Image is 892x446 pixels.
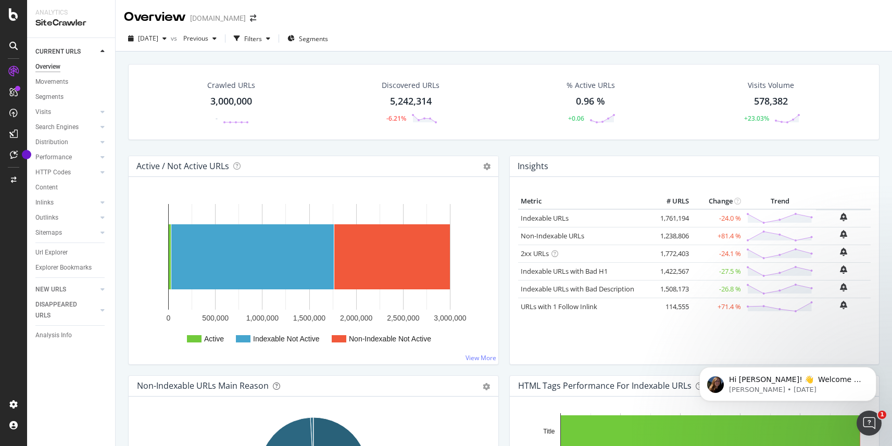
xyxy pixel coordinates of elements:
div: +0.06 [568,114,584,123]
div: 578,382 [754,95,788,108]
div: Visits Volume [748,80,794,91]
div: Outlinks [35,212,58,223]
div: 3,000,000 [210,95,252,108]
div: gear [483,383,490,390]
div: Distribution [35,137,68,148]
td: 1,422,567 [650,262,692,280]
div: NEW URLS [35,284,66,295]
td: +71.4 % [692,298,744,315]
a: View More [466,353,496,362]
a: 2xx URLs [521,249,549,258]
td: 1,238,806 [650,227,692,245]
a: Indexable URLs with Bad H1 [521,266,608,276]
div: CURRENT URLS [35,46,81,57]
a: CURRENT URLS [35,46,97,57]
div: bell-plus [840,265,847,274]
text: 2,500,000 [387,314,419,322]
text: Indexable Not Active [253,335,320,343]
td: 1,772,403 [650,245,692,262]
td: -24.0 % [692,209,744,227]
td: -26.8 % [692,280,744,298]
div: Performance [35,152,72,163]
div: Non-Indexable URLs Main Reason [137,380,269,391]
th: Trend [744,194,816,209]
div: DISAPPEARED URLS [35,299,88,321]
th: Change [692,194,744,209]
i: Options [483,163,491,170]
iframe: Intercom notifications message [684,345,892,418]
div: Visits [35,107,51,118]
div: Sitemaps [35,227,62,238]
div: Overview [35,61,60,72]
th: Metric [518,194,650,209]
a: Outlinks [35,212,97,223]
div: Segments [35,92,64,103]
td: -24.1 % [692,245,744,262]
a: Non-Indexable URLs [521,231,584,240]
div: % Active URLs [567,80,615,91]
a: Indexable URLs with Bad Description [521,284,634,294]
td: 1,761,194 [650,209,692,227]
a: URLs with 1 Follow Inlink [521,302,597,311]
div: Crawled URLs [207,80,255,91]
text: 1,500,000 [293,314,325,322]
span: Previous [179,34,208,43]
td: 1,508,173 [650,280,692,298]
div: Tooltip anchor [22,150,31,159]
a: Performance [35,152,97,163]
th: # URLS [650,194,692,209]
h4: Insights [518,159,548,173]
div: bell-plus [840,283,847,291]
button: Segments [283,30,332,47]
a: Inlinks [35,197,97,208]
text: 0 [167,314,171,322]
button: Filters [230,30,274,47]
div: bell-plus [840,230,847,238]
text: 3,000,000 [434,314,466,322]
div: arrow-right-arrow-left [250,15,256,22]
span: Segments [299,34,328,43]
div: Overview [124,8,186,26]
a: Distribution [35,137,97,148]
div: 0.96 % [576,95,605,108]
a: Content [35,182,108,193]
div: Movements [35,77,68,87]
a: Sitemaps [35,227,97,238]
div: bell-plus [840,248,847,256]
text: Non-Indexable Not Active [349,335,431,343]
a: Url Explorer [35,247,108,258]
a: Movements [35,77,108,87]
div: Discovered URLs [382,80,439,91]
div: Analytics [35,8,107,17]
div: HTML Tags Performance for Indexable URLs [518,380,692,391]
td: 114,555 [650,298,692,315]
div: Content [35,182,58,193]
a: Analysis Info [35,330,108,341]
div: 5,242,314 [390,95,432,108]
div: - [216,114,218,123]
span: vs [171,34,179,43]
a: Indexable URLs [521,213,569,223]
div: bell-plus [840,213,847,221]
text: 1,000,000 [246,314,279,322]
div: Explorer Bookmarks [35,262,92,273]
text: 500,000 [202,314,229,322]
div: [DOMAIN_NAME] [190,13,246,23]
button: [DATE] [124,30,171,47]
a: Segments [35,92,108,103]
a: Visits [35,107,97,118]
div: +23.03% [744,114,769,123]
div: Inlinks [35,197,54,208]
svg: A chart. [137,194,490,356]
td: -27.5 % [692,262,744,280]
div: SiteCrawler [35,17,107,29]
text: 2,000,000 [340,314,372,322]
div: Search Engines [35,122,79,133]
h4: Active / Not Active URLs [136,159,229,173]
button: Previous [179,30,221,47]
